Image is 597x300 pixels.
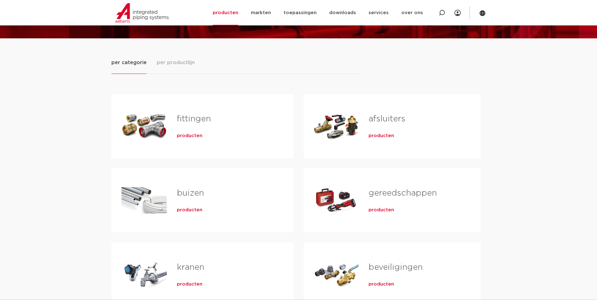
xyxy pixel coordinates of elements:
[369,133,394,139] a: producten
[177,281,202,287] a: producten
[177,263,204,271] a: kranen
[157,59,195,66] span: per productlijn
[369,115,405,123] a: afsluiters
[177,115,211,123] a: fittingen
[177,133,202,139] a: producten
[369,263,423,271] a: beveiligingen
[369,189,437,197] a: gereedschappen
[177,207,202,213] a: producten
[369,207,394,213] a: producten
[177,189,204,197] a: buizen
[111,59,147,66] span: per categorie
[369,281,394,287] a: producten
